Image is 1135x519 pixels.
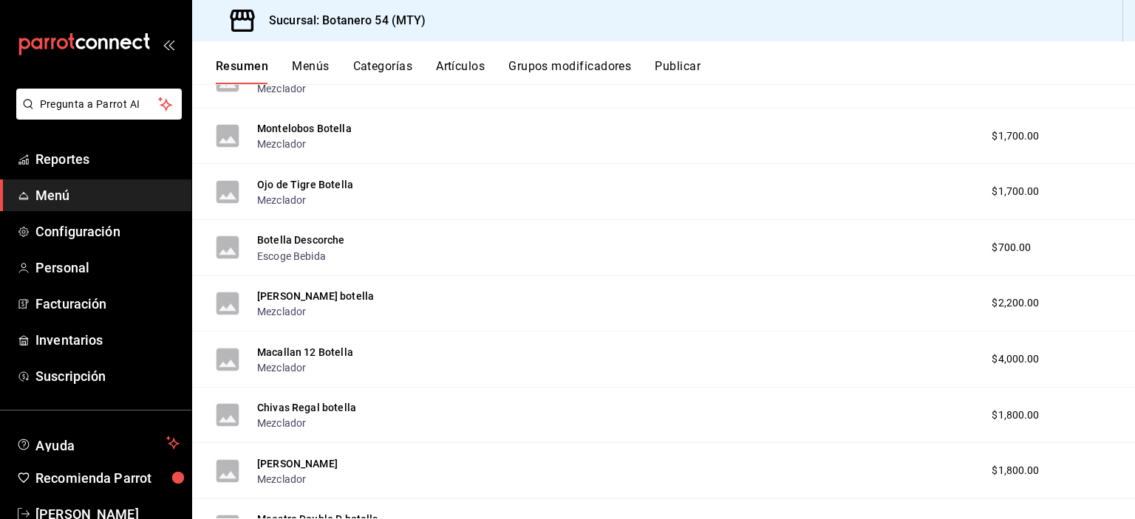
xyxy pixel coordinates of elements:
[10,107,182,123] a: Pregunta a Parrot AI
[35,185,180,205] span: Menú
[35,468,180,488] span: Recomienda Parrot
[992,408,1039,423] span: $1,800.00
[257,137,306,151] button: Mezclador
[992,463,1039,478] span: $1,800.00
[655,59,701,84] button: Publicar
[257,81,306,96] button: Mezclador
[35,221,180,241] span: Configuración
[257,233,345,247] button: Botella Descorche
[257,177,353,192] button: Ojo de Tigre Botella
[257,289,374,303] button: [PERSON_NAME] botella
[216,59,268,84] button: Resumen
[508,59,631,84] button: Grupos modificadores
[40,97,159,112] span: Pregunta a Parrot AI
[436,59,485,84] button: Artículos
[257,472,306,487] button: Mezclador
[163,38,174,50] button: open_drawer_menu
[257,121,352,136] button: Montelobos Botella
[992,184,1039,199] span: $1,700.00
[257,193,306,207] button: Mezclador
[292,59,329,84] button: Menús
[992,240,1031,255] span: $700.00
[35,149,180,169] span: Reportes
[992,128,1039,144] span: $1,700.00
[353,59,413,84] button: Categorías
[257,400,356,415] button: Chivas Regal botella
[35,330,180,350] span: Inventarios
[216,59,1135,84] div: navigation tabs
[257,456,338,471] button: [PERSON_NAME]
[16,89,182,120] button: Pregunta a Parrot AI
[35,294,180,314] span: Facturación
[257,360,306,375] button: Mezclador
[992,351,1039,367] span: $4,000.00
[35,258,180,278] span: Personal
[35,366,180,386] span: Suscripción
[257,304,306,319] button: Mezclador
[257,345,353,360] button: Macallan 12 Botella
[992,295,1039,311] span: $2,200.00
[257,249,326,264] button: Escoge Bebida
[257,416,306,430] button: Mezclador
[257,12,426,30] h3: Sucursal: Botanero 54 (MTY)
[35,434,160,452] span: Ayuda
